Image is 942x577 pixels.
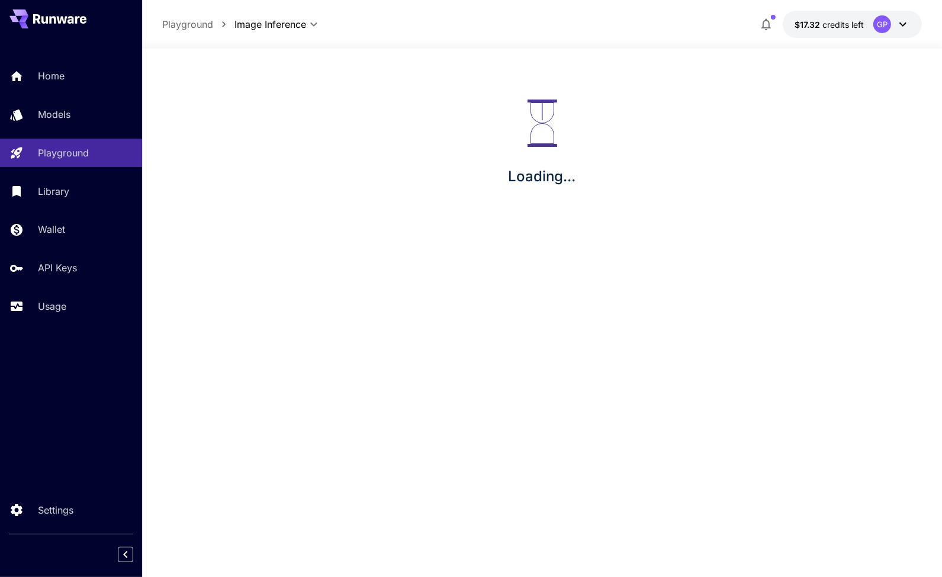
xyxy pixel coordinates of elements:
[38,261,77,275] p: API Keys
[162,17,234,31] nav: breadcrumb
[873,15,891,33] div: GP
[38,503,73,517] p: Settings
[38,184,69,198] p: Library
[38,107,70,121] p: Models
[38,222,65,236] p: Wallet
[234,17,306,31] span: Image Inference
[38,299,66,313] p: Usage
[162,17,213,31] a: Playground
[783,11,922,38] button: $17.3193GP
[118,547,133,562] button: Collapse sidebar
[127,544,142,565] div: Collapse sidebar
[38,69,65,83] p: Home
[795,18,864,31] div: $17.3193
[795,20,822,30] span: $17.32
[509,166,576,187] p: Loading...
[38,146,89,160] p: Playground
[822,20,864,30] span: credits left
